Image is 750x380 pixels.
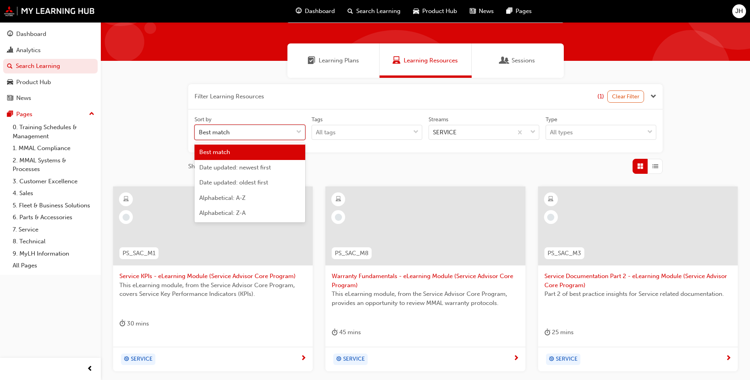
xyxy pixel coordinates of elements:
[549,354,554,365] span: target-icon
[725,355,731,362] span: next-icon
[287,43,380,78] a: Learning PlansLearning Plans
[3,75,98,90] a: Product Hub
[325,186,525,371] a: PS_SAC_M8Warranty Fundamentals - eLearning Module (Service Advisor Core Program)This eLearning mo...
[472,43,564,78] a: SessionsSessions
[380,43,472,78] a: Learning ResourcesLearning Resources
[296,6,302,16] span: guage-icon
[119,319,125,329] span: duration-icon
[413,127,419,137] span: down-icon
[343,355,365,364] span: SERVICE
[332,327,361,337] div: 45 mins
[548,249,581,258] span: PS_SAC_M3
[404,56,458,65] span: Learning Resources
[188,162,240,171] span: Showing 43 results
[123,194,129,205] span: learningResourceType_ELEARNING-icon
[199,164,271,171] span: Date updated: newest first
[3,107,98,122] button: Pages
[341,3,407,19] a: search-iconSearch Learning
[199,194,246,201] span: Alphabetical: A-Z
[538,186,738,371] a: PS_SAC_M3Service Documentation Part 2 - eLearning Module (Service Advisor Core Program)Part 2 of ...
[647,127,653,137] span: down-icon
[550,128,573,137] div: All types
[512,56,535,65] span: Sessions
[433,128,457,137] div: SERVICE
[506,6,512,16] span: pages-icon
[319,56,359,65] span: Learning Plans
[124,354,129,365] span: target-icon
[16,30,46,39] div: Dashboard
[544,327,574,337] div: 25 mins
[16,46,41,55] div: Analytics
[119,319,149,329] div: 30 mins
[4,6,95,16] a: mmal
[422,7,457,16] span: Product Hub
[652,162,658,171] span: List
[650,92,656,101] button: Close the filter
[9,248,98,260] a: 9. MyLH Information
[119,272,306,281] span: Service KPIs - eLearning Module (Service Advisor Core Program)
[500,3,538,19] a: pages-iconPages
[348,6,353,16] span: search-icon
[87,364,93,374] span: prev-icon
[470,6,476,16] span: news-icon
[7,79,13,86] span: car-icon
[607,90,644,103] button: Clear Filter
[7,111,13,118] span: pages-icon
[544,327,550,337] span: duration-icon
[3,27,98,41] a: Dashboard
[546,116,557,124] div: Type
[547,214,554,221] span: learningRecordVerb_NONE-icon
[296,127,302,137] span: down-icon
[3,59,98,73] a: Search Learning
[300,355,306,362] span: next-icon
[556,355,578,364] span: SERVICE
[544,290,731,299] span: Part 2 of best practice insights for Service related documentation.
[9,142,98,154] a: 1. MMAL Compliance
[312,116,422,140] label: tagOptions
[516,7,532,16] span: Pages
[336,354,342,365] span: target-icon
[513,355,519,362] span: next-icon
[335,249,368,258] span: PS_SAC_M8
[530,127,536,137] span: down-icon
[9,154,98,175] a: 2. MMAL Systems & Processes
[7,47,13,54] span: chart-icon
[3,43,98,58] a: Analytics
[9,260,98,272] a: All Pages
[9,121,98,142] a: 0. Training Schedules & Management
[9,211,98,224] a: 6. Parts & Accessories
[732,4,746,18] button: JH
[548,194,554,205] span: learningResourceType_ELEARNING-icon
[3,91,98,105] a: News
[9,199,98,212] a: 5. Fleet & Business Solutions
[393,56,401,65] span: Learning Resources
[3,25,98,107] button: DashboardAnalyticsSearch LearningProduct HubNews
[123,249,155,258] span: PS_SAC_M1
[9,224,98,236] a: 7. Service
[7,95,13,102] span: news-icon
[413,6,419,16] span: car-icon
[336,194,341,205] span: learningResourceType_ELEARNING-icon
[308,56,315,65] span: Learning Plans
[316,128,336,137] div: All tags
[463,3,500,19] a: news-iconNews
[332,290,519,307] span: This eLearning module, from the Service Advisor Core Program, provides an opportunity to review M...
[9,187,98,199] a: 4. Sales
[9,175,98,188] a: 3. Customer Excellence
[89,109,94,119] span: up-icon
[119,281,306,299] span: This eLearning module, from the Service Advisor Core Program, covers Service Key Performance Indi...
[16,78,51,87] div: Product Hub
[113,186,313,371] a: PS_SAC_M1Service KPIs - eLearning Module (Service Advisor Core Program)This eLearning module, fro...
[199,209,246,216] span: Alphabetical: Z-A
[312,116,323,124] div: Tags
[335,214,342,221] span: learningRecordVerb_NONE-icon
[199,128,230,137] div: Best match
[501,56,508,65] span: Sessions
[131,355,153,364] span: SERVICE
[195,116,212,124] div: Sort by
[544,272,731,290] span: Service Documentation Part 2 - eLearning Module (Service Advisor Core Program)
[407,3,463,19] a: car-iconProduct Hub
[9,235,98,248] a: 8. Technical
